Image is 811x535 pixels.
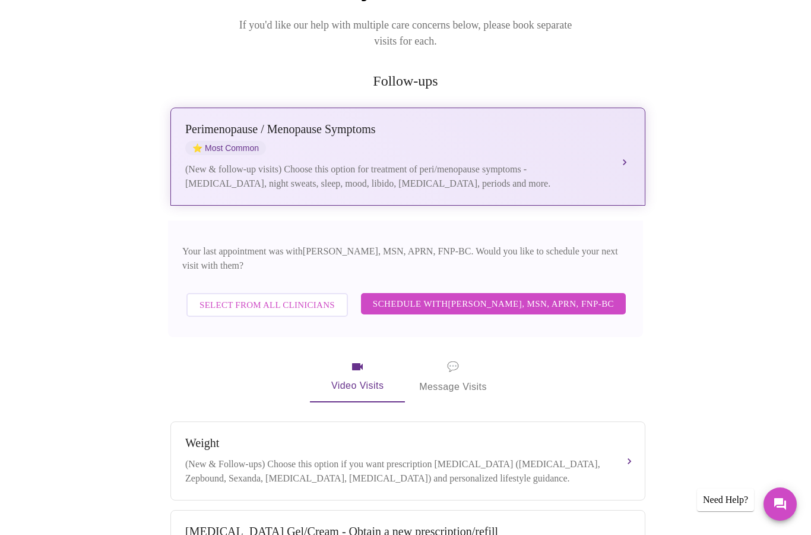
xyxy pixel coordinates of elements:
[324,360,391,394] span: Video Visits
[419,358,487,395] span: Message Visits
[185,122,607,136] div: Perimenopause / Menopause Symptoms
[170,108,645,206] button: Perimenopause / Menopause SymptomsstarMost Common(New & follow-up visits) Choose this option for ...
[361,293,626,314] button: Schedule with[PERSON_NAME], MSN, APRN, FNP-BC
[192,143,202,153] span: star
[186,293,348,317] button: Select from All Clinicians
[697,489,754,511] div: Need Help?
[185,141,266,155] span: Most Common
[764,487,797,521] button: Messages
[168,73,643,89] h2: Follow-ups
[447,358,459,375] span: message
[373,296,614,311] span: Schedule with [PERSON_NAME], MSN, APRN, FNP-BC
[199,297,335,313] span: Select from All Clinicians
[182,244,629,273] p: Your last appointment was with [PERSON_NAME], MSN, APRN, FNP-BC . Would you like to schedule your...
[185,457,607,486] div: (New & Follow-ups) Choose this option if you want prescription [MEDICAL_DATA] ([MEDICAL_DATA], Ze...
[223,17,588,49] p: If you'd like our help with multiple care concerns below, please book separate visits for each.
[170,421,645,501] button: Weight(New & Follow-ups) Choose this option if you want prescription [MEDICAL_DATA] ([MEDICAL_DAT...
[185,436,607,450] div: Weight
[185,162,607,191] div: (New & follow-up visits) Choose this option for treatment of peri/menopause symptoms - [MEDICAL_D...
